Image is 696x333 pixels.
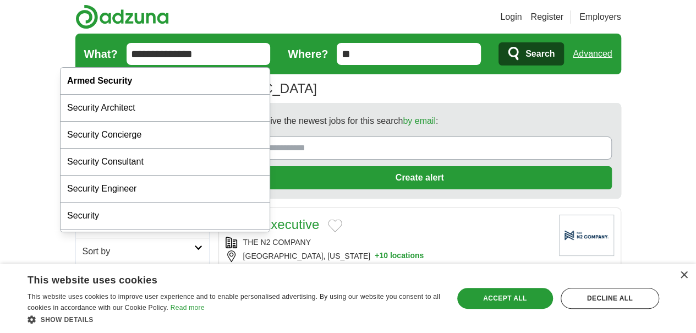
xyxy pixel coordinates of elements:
[83,245,194,258] h2: Sort by
[67,76,132,85] strong: Armed Security
[403,116,436,125] a: by email
[61,149,270,176] div: Security Consultant
[226,237,550,248] div: THE N2 COMPANY
[525,43,555,65] span: Search
[375,250,424,262] button: +10 locations
[500,10,522,24] a: Login
[76,238,209,265] a: Sort by
[559,215,614,256] img: Company logo
[61,230,270,256] div: Airport Security
[679,271,688,280] div: Close
[573,43,612,65] a: Advanced
[28,314,441,325] div: Show details
[328,219,342,232] button: Add to favorite jobs
[226,250,550,262] div: [GEOGRAPHIC_DATA], [US_STATE]
[171,304,205,312] a: Read more, opens a new window
[579,10,621,24] a: Employers
[530,10,563,24] a: Register
[250,114,438,128] span: Receive the newest jobs for this search :
[457,288,553,309] div: Accept all
[28,270,413,287] div: This website uses cookies
[498,42,564,65] button: Search
[61,95,270,122] div: Security Architect
[28,293,440,312] span: This website uses cookies to improve user experience and to enable personalised advertising. By u...
[375,250,379,262] span: +
[75,4,169,29] img: Adzuna logo
[75,81,317,96] h1: Jobs in [GEOGRAPHIC_DATA]
[61,176,270,203] div: Security Engineer
[288,46,328,62] label: Where?
[226,217,320,232] a: Sales Executive
[228,166,612,189] button: Create alert
[41,316,94,324] span: Show details
[561,288,659,309] div: Decline all
[61,122,270,149] div: Security Concierge
[84,46,118,62] label: What?
[61,203,270,230] div: Security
